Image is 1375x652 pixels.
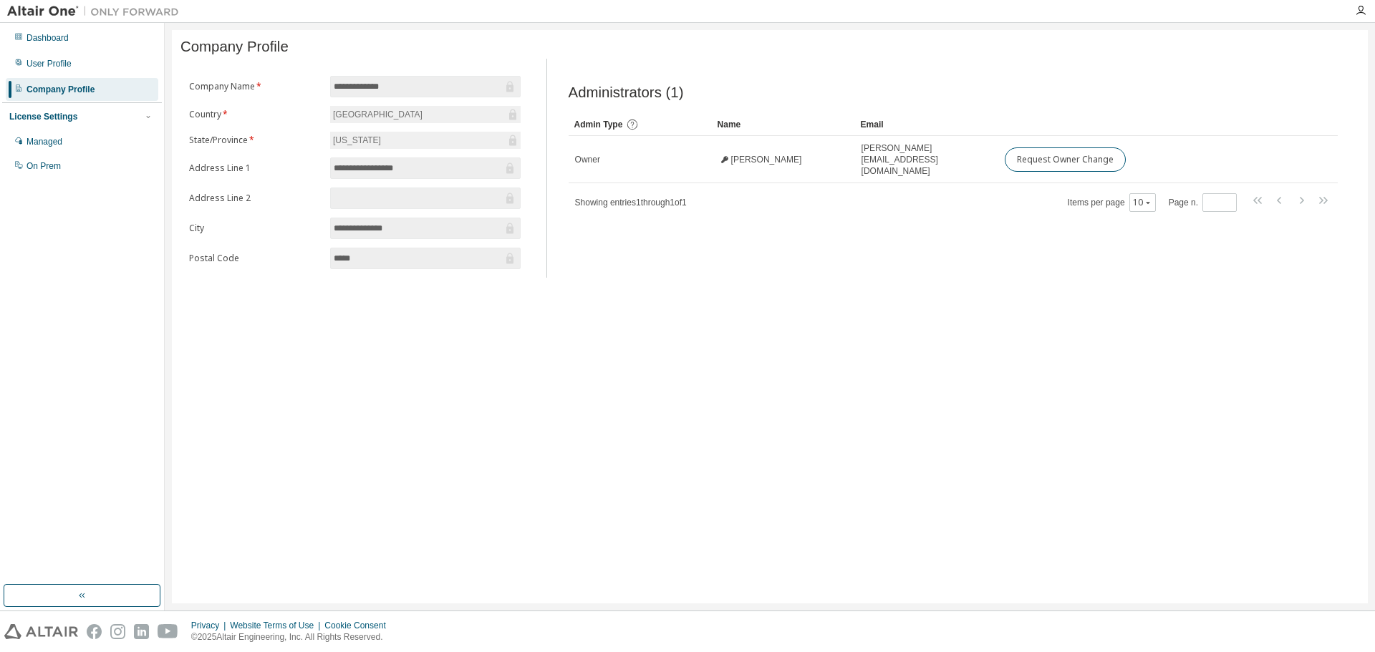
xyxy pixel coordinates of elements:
[158,624,178,639] img: youtube.svg
[26,58,72,69] div: User Profile
[574,120,623,130] span: Admin Type
[331,132,383,148] div: [US_STATE]
[191,620,230,631] div: Privacy
[230,620,324,631] div: Website Terms of Use
[189,162,322,174] label: Address Line 1
[569,84,684,101] span: Administrators (1)
[1133,197,1152,208] button: 10
[110,624,125,639] img: instagram.svg
[26,136,62,147] div: Managed
[189,109,322,120] label: Country
[324,620,394,631] div: Cookie Consent
[862,142,992,177] span: [PERSON_NAME][EMAIL_ADDRESS][DOMAIN_NAME]
[189,135,322,146] label: State/Province
[330,132,521,149] div: [US_STATE]
[180,39,289,55] span: Company Profile
[331,107,425,122] div: [GEOGRAPHIC_DATA]
[189,81,322,92] label: Company Name
[189,223,322,234] label: City
[1005,147,1126,172] button: Request Owner Change
[134,624,149,639] img: linkedin.svg
[87,624,102,639] img: facebook.svg
[189,193,322,204] label: Address Line 2
[575,198,687,208] span: Showing entries 1 through 1 of 1
[26,32,69,44] div: Dashboard
[1068,193,1156,212] span: Items per page
[718,113,849,136] div: Name
[191,631,395,643] p: © 2025 Altair Engineering, Inc. All Rights Reserved.
[26,84,95,95] div: Company Profile
[189,253,322,264] label: Postal Code
[9,111,77,122] div: License Settings
[575,154,600,165] span: Owner
[1169,193,1237,212] span: Page n.
[861,113,993,136] div: Email
[4,624,78,639] img: altair_logo.svg
[731,154,802,165] span: [PERSON_NAME]
[26,160,61,172] div: On Prem
[330,106,521,123] div: [GEOGRAPHIC_DATA]
[7,4,186,19] img: Altair One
